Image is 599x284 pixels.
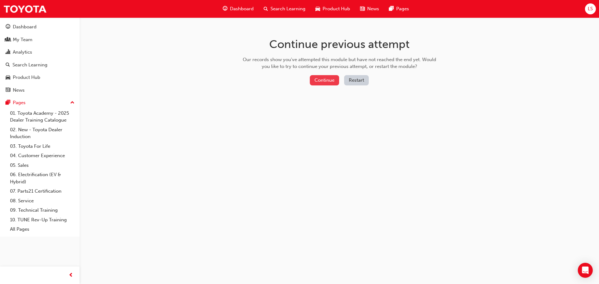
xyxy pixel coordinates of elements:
[13,74,40,81] div: Product Hub
[7,108,77,125] a: 01. Toyota Academy - 2025 Dealer Training Catalogue
[2,84,77,96] a: News
[384,2,414,15] a: pages-iconPages
[6,88,10,93] span: news-icon
[13,36,32,43] div: My Team
[355,2,384,15] a: news-iconNews
[2,97,77,108] button: Pages
[588,5,593,12] span: LS
[6,50,10,55] span: chart-icon
[2,34,77,46] a: My Team
[264,5,268,13] span: search-icon
[2,21,77,33] a: Dashboard
[344,75,369,85] button: Restart
[6,37,10,43] span: people-icon
[6,75,10,80] span: car-icon
[7,205,77,215] a: 09. Technical Training
[12,61,47,69] div: Search Learning
[7,215,77,225] a: 10. TUNE Rev-Up Training
[7,224,77,234] a: All Pages
[2,59,77,71] a: Search Learning
[6,100,10,106] span: pages-icon
[230,5,254,12] span: Dashboard
[13,49,32,56] div: Analytics
[7,151,77,161] a: 04. Customer Experience
[7,196,77,206] a: 08. Service
[7,125,77,142] a: 02. New - Toyota Dealer Induction
[7,186,77,196] a: 07. Parts21 Certification
[323,5,350,12] span: Product Hub
[7,170,77,186] a: 06. Electrification (EV & Hybrid)
[310,75,339,85] button: Continue
[585,3,596,14] button: LS
[3,2,47,16] img: Trak
[7,161,77,170] a: 05. Sales
[218,2,259,15] a: guage-iconDashboard
[241,37,438,51] h1: Continue previous attempt
[315,5,320,13] span: car-icon
[6,62,10,68] span: search-icon
[70,99,75,107] span: up-icon
[360,5,365,13] span: news-icon
[270,5,305,12] span: Search Learning
[259,2,310,15] a: search-iconSearch Learning
[7,142,77,151] a: 03. Toyota For Life
[13,87,25,94] div: News
[13,23,37,31] div: Dashboard
[2,72,77,83] a: Product Hub
[389,5,394,13] span: pages-icon
[2,46,77,58] a: Analytics
[396,5,409,12] span: Pages
[2,20,77,97] button: DashboardMy TeamAnalyticsSearch LearningProduct HubNews
[578,263,593,278] div: Open Intercom Messenger
[223,5,227,13] span: guage-icon
[241,56,438,70] div: Our records show you've attempted this module but have not reached the end yet. Would you like to...
[367,5,379,12] span: News
[69,272,73,279] span: prev-icon
[13,99,26,106] div: Pages
[310,2,355,15] a: car-iconProduct Hub
[6,24,10,30] span: guage-icon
